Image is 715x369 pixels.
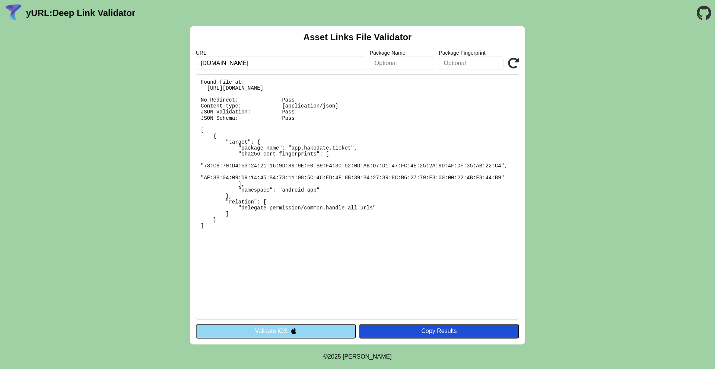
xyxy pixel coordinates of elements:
h2: Asset Links File Validator [304,32,412,42]
label: Package Name [370,50,435,56]
pre: Found file at: [URL][DOMAIN_NAME] No Redirect: Pass Content-type: [application/json] JSON Validat... [196,74,519,320]
button: Validate iOS [196,324,356,338]
button: Copy Results [359,324,519,338]
span: 2025 [328,353,341,360]
footer: © [323,344,391,369]
input: Optional [370,57,435,70]
label: URL [196,50,365,56]
div: Copy Results [363,328,515,334]
label: Package Fingerprint [439,50,503,56]
img: appleIcon.svg [290,328,297,334]
input: Required [196,57,365,70]
img: yURL Logo [4,3,23,23]
input: Optional [439,57,503,70]
a: Michael Ibragimchayev's Personal Site [343,353,392,360]
a: yURL:Deep Link Validator [26,8,135,18]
